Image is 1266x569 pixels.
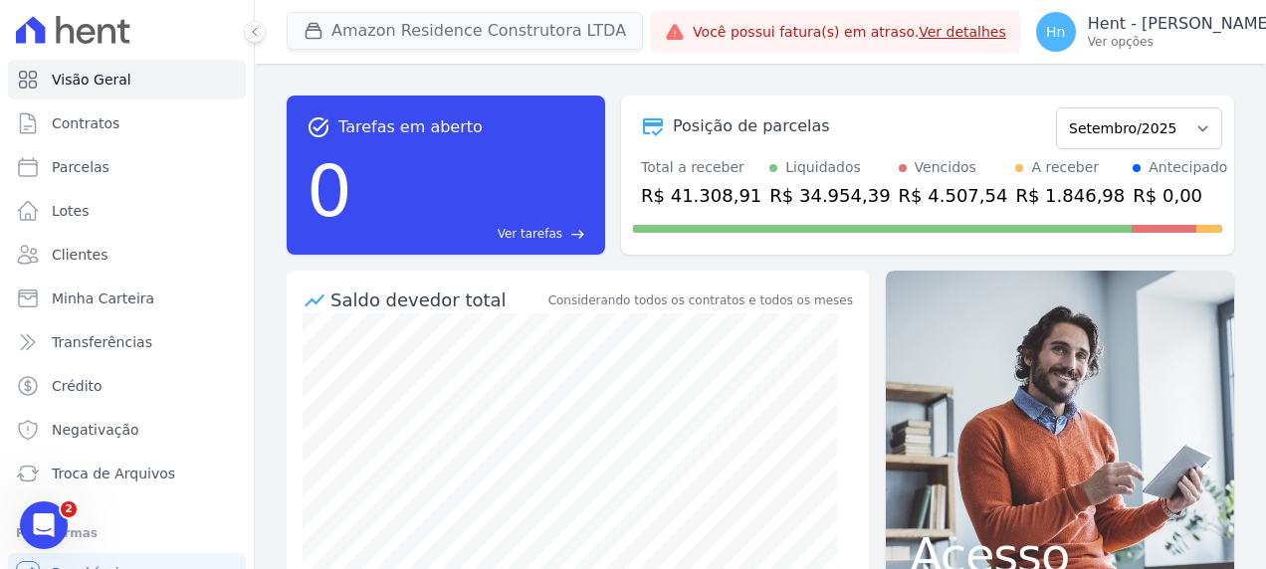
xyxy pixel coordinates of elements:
[307,115,330,139] span: task_alt
[785,157,861,178] div: Liquidados
[330,286,544,313] div: Saldo devedor total
[52,113,119,133] span: Contratos
[8,279,246,318] a: Minha Carteira
[915,157,976,178] div: Vencidos
[1031,157,1099,178] div: A receber
[287,12,643,50] button: Amazon Residence Construtora LTDA
[52,464,175,483] span: Troca de Arquivos
[360,225,585,243] a: Ver tarefas east
[338,115,483,139] span: Tarefas em aberto
[8,322,246,362] a: Transferências
[20,501,68,549] iframe: Intercom live chat
[8,454,246,493] a: Troca de Arquivos
[641,182,761,209] div: R$ 41.308,91
[570,227,585,242] span: east
[52,157,109,177] span: Parcelas
[52,420,139,440] span: Negativação
[307,139,352,243] div: 0
[52,332,152,352] span: Transferências
[548,291,853,309] div: Considerando todos os contratos e todos os meses
[8,410,246,450] a: Negativação
[641,157,761,178] div: Total a receber
[673,114,830,138] div: Posição de parcelas
[8,191,246,231] a: Lotes
[52,245,107,265] span: Clientes
[1015,182,1125,209] div: R$ 1.846,98
[899,182,1008,209] div: R$ 4.507,54
[919,24,1006,40] a: Ver detalhes
[52,70,131,90] span: Visão Geral
[693,22,1006,43] span: Você possui fatura(s) em atraso.
[52,201,90,221] span: Lotes
[1046,25,1065,39] span: Hn
[769,182,890,209] div: R$ 34.954,39
[61,501,77,517] span: 2
[52,288,154,308] span: Minha Carteira
[8,103,246,143] a: Contratos
[16,521,238,545] div: Plataformas
[8,366,246,406] a: Crédito
[1133,182,1227,209] div: R$ 0,00
[8,60,246,99] a: Visão Geral
[1149,157,1227,178] div: Antecipado
[52,376,103,396] span: Crédito
[498,225,562,243] span: Ver tarefas
[8,147,246,187] a: Parcelas
[8,235,246,275] a: Clientes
